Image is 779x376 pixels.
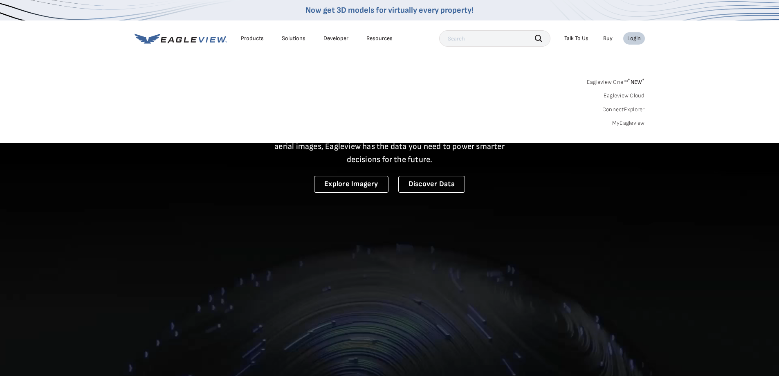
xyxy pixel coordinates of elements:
[366,35,393,42] div: Resources
[323,35,348,42] a: Developer
[265,127,515,166] p: A new era starts here. Built on more than 3.5 billion high-resolution aerial images, Eagleview ha...
[241,35,264,42] div: Products
[282,35,305,42] div: Solutions
[612,119,645,127] a: MyEagleview
[627,35,641,42] div: Login
[603,35,613,42] a: Buy
[587,76,645,86] a: Eagleview One™*NEW*
[305,5,474,15] a: Now get 3D models for virtually every property!
[628,79,644,86] span: NEW
[602,106,645,113] a: ConnectExplorer
[398,176,465,193] a: Discover Data
[564,35,588,42] div: Talk To Us
[314,176,388,193] a: Explore Imagery
[604,92,645,99] a: Eagleview Cloud
[439,30,550,47] input: Search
